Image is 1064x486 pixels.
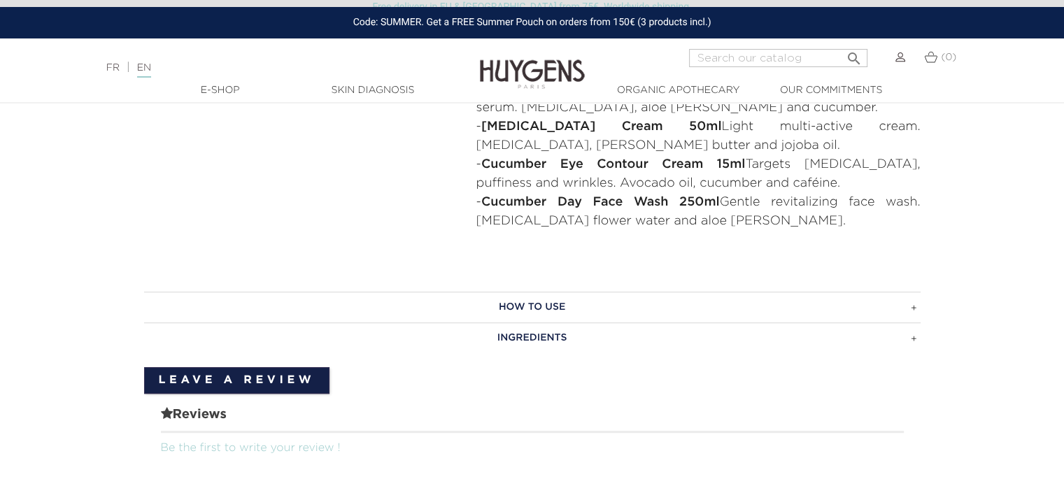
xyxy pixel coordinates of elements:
[941,52,956,62] span: (0)
[106,63,120,73] a: FR
[689,49,867,67] input: Search
[761,83,901,98] a: Our commitments
[481,196,720,208] strong: Cucumber Day Face Wash 250ml
[144,322,921,353] a: INGREDIENTS
[150,83,290,98] a: E-Shop
[99,59,433,76] div: |
[161,443,341,454] a: Be the first to write your review !
[476,155,921,193] p: - Targets [MEDICAL_DATA], puffiness and wrinkles. Avocado oil, cucumber and caféine.
[845,46,862,63] i: 
[481,158,745,171] strong: Cucumber Eye Contour Cream 15ml
[480,37,585,91] img: Huygens
[144,292,921,322] a: HOW TO USE
[161,405,904,433] span: Reviews
[303,83,443,98] a: Skin Diagnosis
[144,367,330,394] a: Leave a review
[137,63,151,78] a: EN
[609,83,749,98] a: Organic Apothecary
[841,45,866,64] button: 
[476,193,921,231] p: - Gentle revitalizing face wash. [MEDICAL_DATA] flower water and aloe [PERSON_NAME].
[481,120,722,133] strong: [MEDICAL_DATA] Cream 50ml
[476,117,921,155] p: - Light multi-active cream. [MEDICAL_DATA], [PERSON_NAME] butter and jojoba oil.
